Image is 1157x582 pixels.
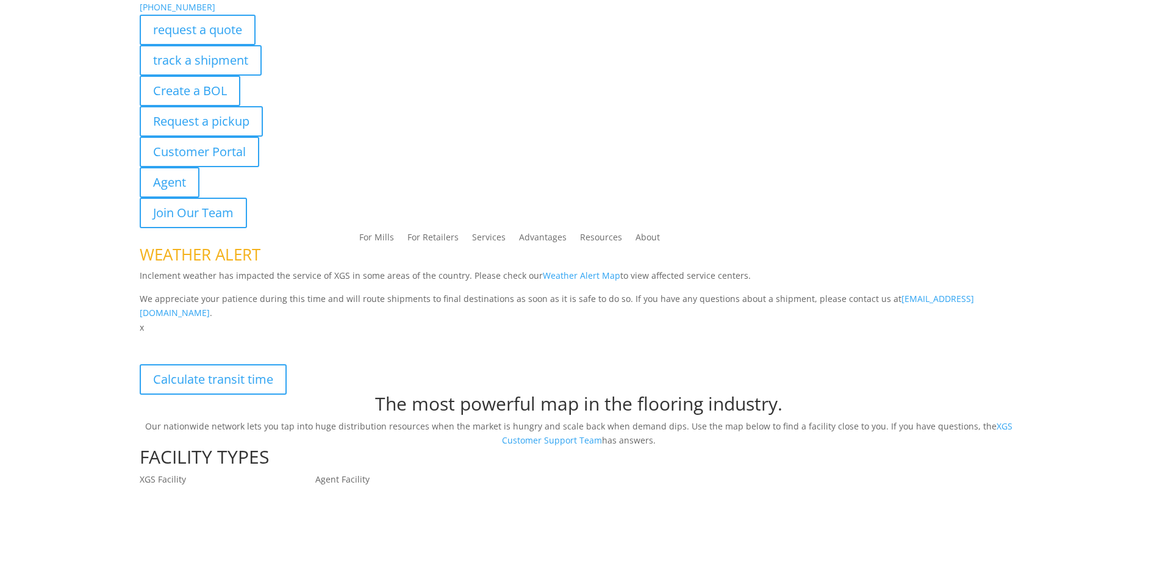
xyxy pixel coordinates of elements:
[472,233,506,246] a: Services
[407,233,459,246] a: For Retailers
[519,233,567,246] a: Advantages
[140,198,247,228] a: Join Our Team
[140,472,315,487] p: XGS Facility
[140,395,1018,419] h1: The most powerful map in the flooring industry.
[140,364,287,395] a: Calculate transit time
[140,448,1018,472] h1: FACILITY TYPES
[140,335,1018,364] p: XGS Distribution Network
[140,292,1018,321] p: We appreciate your patience during this time and will route shipments to final destinations as so...
[140,243,260,265] span: WEATHER ALERT
[140,1,215,13] a: [PHONE_NUMBER]
[580,233,622,246] a: Resources
[543,270,620,281] a: Weather Alert Map
[140,106,263,137] a: Request a pickup
[636,233,660,246] a: About
[140,137,259,167] a: Customer Portal
[140,320,1018,335] p: x
[140,15,256,45] a: request a quote
[140,268,1018,292] p: Inclement weather has impacted the service of XGS in some areas of the country. Please check our ...
[140,419,1018,448] p: Our nationwide network lets you tap into huge distribution resources when the market is hungry an...
[140,167,199,198] a: Agent
[315,472,491,487] p: Agent Facility
[140,45,262,76] a: track a shipment
[359,233,394,246] a: For Mills
[140,76,240,106] a: Create a BOL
